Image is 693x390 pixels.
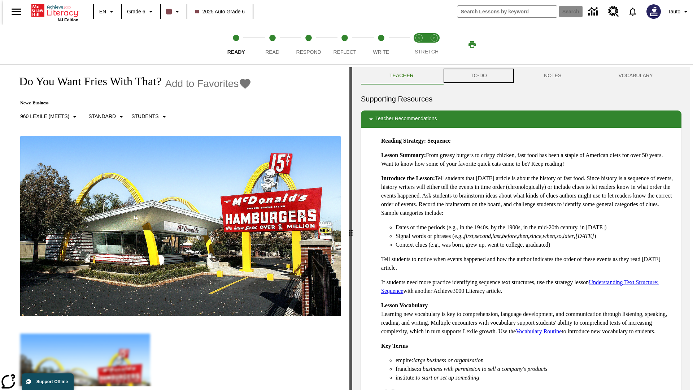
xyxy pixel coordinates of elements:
p: 960 Lexile (Meets) [20,113,69,120]
div: activity [352,67,690,390]
span: Write [373,49,389,55]
button: Respond step 3 of 5 [288,25,330,64]
li: institute: [396,373,676,382]
button: Add to Favorites - Do You Want Fries With That? [165,77,252,90]
div: Press Enter or Spacebar and then press right and left arrow keys to move the slider [349,67,352,390]
img: Avatar [646,4,661,19]
em: to start or set up something [416,374,479,381]
em: later [563,233,574,239]
a: Vocabulary Routine [516,328,562,334]
p: If students need more practice identifying sequence text structures, use the strategy lesson with... [381,278,676,295]
button: Select Lexile, 960 Lexile (Meets) [17,110,82,123]
strong: Lesson Summary: [381,152,426,158]
li: Context clues (e.g., was born, grew up, went to college, graduated) [396,240,676,249]
em: when [543,233,555,239]
li: Signal words or phrases (e.g., , , , , , , , , , ) [396,232,676,240]
p: From greasy burgers to crispy chicken, fast food has been a staple of American diets for over 50 ... [381,151,676,168]
button: Write step 5 of 5 [360,25,402,64]
li: Dates or time periods (e.g., in the 1940s, by the 1900s, in the mid-20th century, in [DATE]) [396,223,676,232]
text: 1 [418,36,420,40]
span: EN [99,8,106,16]
div: Teacher Recommendations [361,110,681,128]
button: Profile/Settings [665,5,693,18]
span: STRETCH [415,49,439,55]
span: Support Offline [36,379,68,384]
button: Print [461,38,484,51]
em: so [557,233,562,239]
em: first [464,233,474,239]
h6: Supporting Resources [361,93,681,105]
strong: Key Terms [381,343,408,349]
span: Ready [227,49,245,55]
button: Read step 2 of 5 [251,25,293,64]
span: 2025 Auto Grade 6 [195,8,245,16]
button: Support Offline [22,373,74,390]
p: Students [131,113,158,120]
text: 2 [433,36,435,40]
em: a business with permission to sell a company's products [418,366,548,372]
em: since [529,233,541,239]
button: Reflect step 4 of 5 [324,25,366,64]
span: NJ Edition [58,18,78,22]
input: search field [457,6,557,17]
span: Add to Favorites [165,78,239,90]
strong: Lesson Vocabulary [381,302,428,308]
p: Teacher Recommendations [375,115,437,123]
button: Stretch Read step 1 of 2 [409,25,430,64]
p: Learning new vocabulary is key to comprehension, language development, and communication through ... [381,301,676,336]
a: Understanding Text Structure: Sequence [381,279,659,294]
button: Grade: Grade 6, Select a grade [124,5,158,18]
div: reading [3,67,349,386]
em: last [492,233,501,239]
span: Read [265,49,279,55]
button: Stretch Respond step 2 of 2 [424,25,445,64]
button: Scaffolds, Standard [86,110,128,123]
h1: Do You Want Fries With That? [12,75,161,88]
p: Tell students to notice when events happened and how the author indicates the order of these even... [381,255,676,272]
span: Tauto [668,8,680,16]
div: Home [31,3,78,22]
strong: Reading Strategy: [381,138,426,144]
p: Standard [88,113,116,120]
button: Ready step 1 of 5 [215,25,257,64]
button: VOCABULARY [590,67,681,84]
em: [DATE] [575,233,594,239]
a: Resource Center, Will open in new tab [604,2,623,21]
em: before [502,233,517,239]
p: News: Business [12,100,252,106]
strong: Introduce the Lesson: [381,175,435,181]
button: Select a new avatar [642,2,665,21]
p: Tell students that [DATE] article is about the history of fast food. Since history is a sequence ... [381,174,676,217]
a: Data Center [584,2,604,22]
img: One of the first McDonald's stores, with the iconic red sign and golden arches. [20,136,341,316]
button: TO-DO [442,67,515,84]
strong: Sequence [427,138,450,144]
em: then [518,233,528,239]
button: Language: EN, Select a language [96,5,119,18]
button: Teacher [361,67,442,84]
button: Select Student [128,110,171,123]
span: Grade 6 [127,8,145,16]
li: franchise: [396,365,676,373]
li: empire: [396,356,676,365]
a: Notifications [623,2,642,21]
div: Instructional Panel Tabs [361,67,681,84]
em: large business or organization [413,357,484,363]
em: second [475,233,491,239]
span: Respond [296,49,321,55]
button: Open side menu [6,1,27,22]
button: NOTES [515,67,590,84]
span: Reflect [334,49,357,55]
button: Class color is dark brown. Change class color [163,5,184,18]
